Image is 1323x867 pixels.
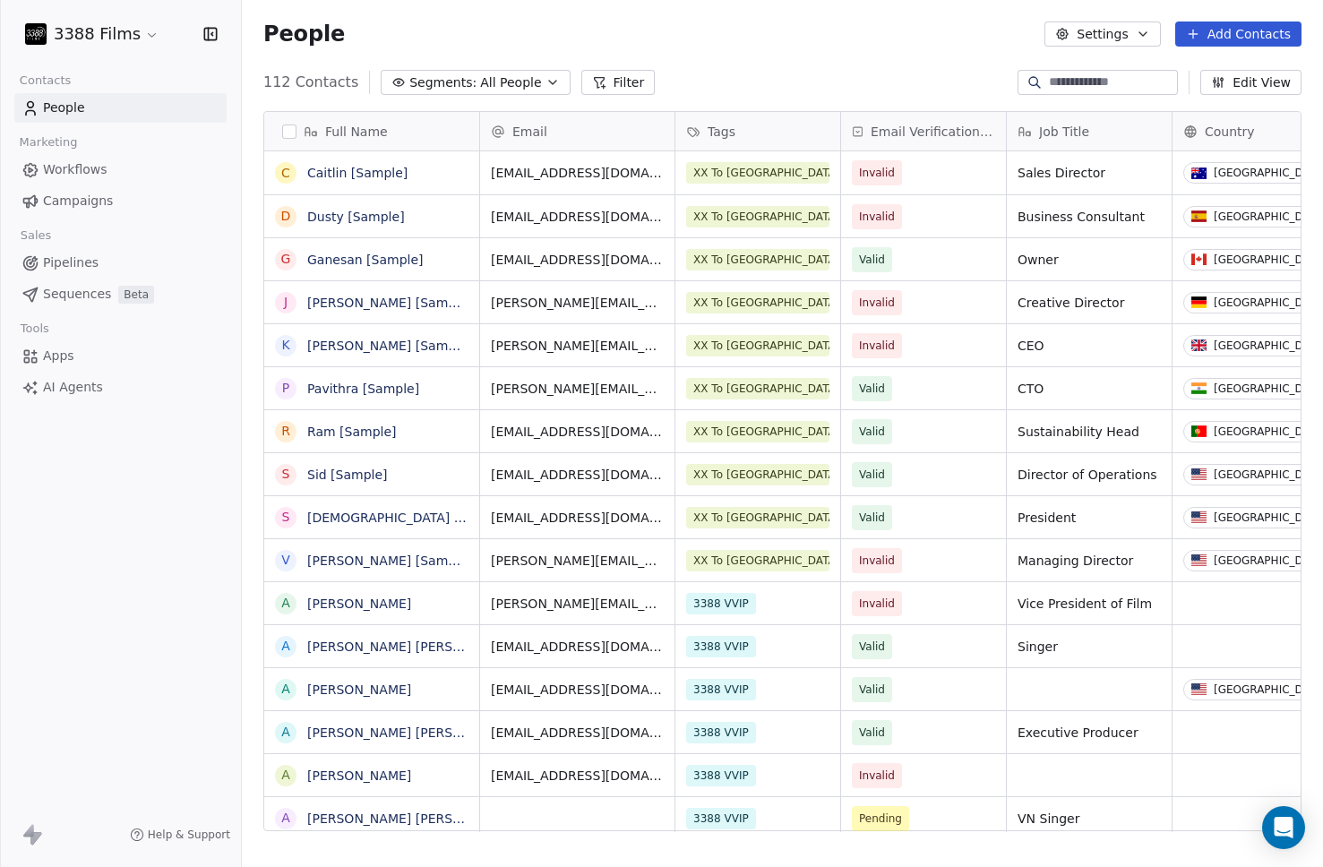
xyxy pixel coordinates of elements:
[859,251,885,269] span: Valid
[1007,112,1172,150] div: Job Title
[1262,806,1305,849] div: Open Intercom Messenger
[307,768,411,783] a: [PERSON_NAME]
[1214,554,1319,567] div: [GEOGRAPHIC_DATA]
[1214,253,1319,266] div: [GEOGRAPHIC_DATA]
[1018,294,1161,312] span: Creative Director
[281,336,289,355] div: K
[264,151,480,832] div: grid
[491,251,664,269] span: [EMAIL_ADDRESS][DOMAIN_NAME]
[307,682,411,697] a: [PERSON_NAME]
[43,285,111,304] span: Sequences
[686,206,829,227] span: XX To [GEOGRAPHIC_DATA]
[491,294,664,312] span: [PERSON_NAME][EMAIL_ADDRESS][DOMAIN_NAME]
[14,373,227,402] a: AI Agents
[480,112,674,150] div: Email
[43,99,85,117] span: People
[118,286,154,304] span: Beta
[859,466,885,484] span: Valid
[1214,425,1319,438] div: [GEOGRAPHIC_DATA]
[25,23,47,45] img: 3388Films_Logo_White.jpg
[686,292,829,313] span: XX To [GEOGRAPHIC_DATA]
[307,554,472,568] a: [PERSON_NAME] [Sample]
[491,724,664,742] span: [EMAIL_ADDRESS][DOMAIN_NAME]
[264,112,479,150] div: Full Name
[686,679,756,700] span: 3388 VVIP
[686,378,829,399] span: XX To [GEOGRAPHIC_DATA]
[1214,468,1319,481] div: [GEOGRAPHIC_DATA]
[307,725,520,740] a: [PERSON_NAME] [PERSON_NAME]
[12,67,79,94] span: Contacts
[859,337,895,355] span: Invalid
[491,164,664,182] span: [EMAIL_ADDRESS][DOMAIN_NAME]
[13,315,56,342] span: Tools
[1018,724,1161,742] span: Executive Producer
[1018,164,1161,182] span: Sales Director
[686,636,756,657] span: 3388 VVIP
[282,379,289,398] div: P
[54,22,141,46] span: 3388 Films
[491,638,664,656] span: [EMAIL_ADDRESS][DOMAIN_NAME]
[859,380,885,398] span: Valid
[686,335,829,356] span: XX To [GEOGRAPHIC_DATA]
[307,253,424,267] a: Ganesan [Sample]
[581,70,656,95] button: Filter
[130,828,230,842] a: Help & Support
[21,19,163,49] button: 3388 Films
[491,208,664,226] span: [EMAIL_ADDRESS][DOMAIN_NAME]
[281,164,290,183] div: C
[491,595,664,613] span: [PERSON_NAME][EMAIL_ADDRESS][DOMAIN_NAME]
[859,724,885,742] span: Valid
[307,296,472,310] a: [PERSON_NAME] [Sample]
[307,640,537,654] a: [PERSON_NAME] [PERSON_NAME] Tô
[1018,380,1161,398] span: CTO
[14,155,227,185] a: Workflows
[1200,70,1302,95] button: Edit View
[14,341,227,371] a: Apps
[282,465,290,484] div: S
[281,723,290,742] div: a
[686,421,829,442] span: XX To [GEOGRAPHIC_DATA]
[491,509,664,527] span: [EMAIL_ADDRESS][DOMAIN_NAME]
[307,597,411,611] a: [PERSON_NAME]
[859,552,895,570] span: Invalid
[841,112,1006,150] div: Email Verification Status
[1018,337,1161,355] span: CEO
[13,222,59,249] span: Sales
[307,511,511,525] a: [DEMOGRAPHIC_DATA] [Sample]
[1214,511,1319,524] div: [GEOGRAPHIC_DATA]
[281,594,290,613] div: A
[1214,167,1319,179] div: [GEOGRAPHIC_DATA]
[14,279,227,309] a: SequencesBeta
[859,509,885,527] span: Valid
[491,337,664,355] span: [PERSON_NAME][EMAIL_ADDRESS][DOMAIN_NAME]
[284,293,288,312] div: J
[859,681,885,699] span: Valid
[263,21,345,47] span: People
[14,93,227,123] a: People
[859,423,885,441] span: Valid
[1018,509,1161,527] span: President
[1214,382,1319,395] div: [GEOGRAPHIC_DATA]
[307,468,388,482] a: Sid [Sample]
[1018,466,1161,484] span: Director of Operations
[1039,123,1089,141] span: Job Title
[1018,638,1161,656] span: Singer
[281,809,290,828] div: a
[859,164,895,182] span: Invalid
[281,422,290,441] div: R
[859,767,895,785] span: Invalid
[1018,595,1161,613] span: Vice President of Film
[859,208,895,226] span: Invalid
[43,160,107,179] span: Workflows
[43,378,103,397] span: AI Agents
[1018,552,1161,570] span: Managing Director
[307,811,520,826] a: [PERSON_NAME] [PERSON_NAME]
[491,681,664,699] span: [EMAIL_ADDRESS][DOMAIN_NAME]
[491,552,664,570] span: [PERSON_NAME][EMAIL_ADDRESS][DOMAIN_NAME]
[281,766,290,785] div: a
[307,425,397,439] a: Ram [Sample]
[859,294,895,312] span: Invalid
[686,722,756,743] span: 3388 VVIP
[1214,339,1319,352] div: [GEOGRAPHIC_DATA]
[491,767,664,785] span: [EMAIL_ADDRESS][DOMAIN_NAME]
